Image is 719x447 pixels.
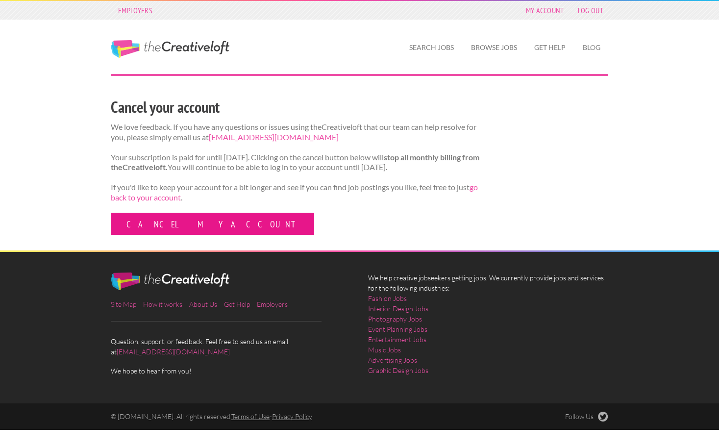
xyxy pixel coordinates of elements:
a: Cancel my account [111,213,314,235]
a: Blog [575,36,608,59]
a: Employers [113,3,157,17]
a: Graphic Design Jobs [368,365,428,375]
a: Log Out [573,3,608,17]
div: Question, support, or feedback. Feel free to send us an email at [102,273,360,376]
a: My Account [521,3,569,17]
a: Site Map [111,300,136,308]
a: Browse Jobs [463,36,525,59]
a: Interior Design Jobs [368,303,428,314]
a: Music Jobs [368,345,401,355]
a: [EMAIL_ADDRESS][DOMAIN_NAME] [209,132,339,142]
div: © [DOMAIN_NAME]. All rights reserved. - [102,412,489,422]
p: We love feedback. If you have any questions or issues using theCreativeloft that our team can hel... [111,122,480,143]
div: We help creative jobseekers getting jobs. We currently provide jobs and services for the followin... [360,273,617,383]
p: Your subscription is paid for until [DATE]. Clicking on the cancel button below will You will con... [111,152,480,173]
a: Photography Jobs [368,314,422,324]
a: Entertainment Jobs [368,334,426,345]
a: Fashion Jobs [368,293,407,303]
a: Event Planning Jobs [368,324,427,334]
a: Follow Us [565,412,608,422]
a: Terms of Use [231,412,270,421]
a: Get Help [526,36,573,59]
span: We hope to hear from you! [111,366,351,376]
a: How it works [143,300,182,308]
a: Search Jobs [401,36,462,59]
a: Employers [257,300,288,308]
a: [EMAIL_ADDRESS][DOMAIN_NAME] [117,348,230,356]
a: Privacy Policy [272,412,312,421]
p: If you'd like to keep your account for a bit longer and see if you can find job postings you like... [111,182,480,203]
a: About Us [189,300,217,308]
img: The Creative Loft [111,273,229,290]
strong: stop all monthly billing from theCreativeloft. [111,152,479,172]
a: Get Help [224,300,250,308]
a: The Creative Loft [111,40,229,58]
h2: Cancel your account [111,96,480,118]
a: go back to your account [111,182,478,202]
a: Advertising Jobs [368,355,417,365]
